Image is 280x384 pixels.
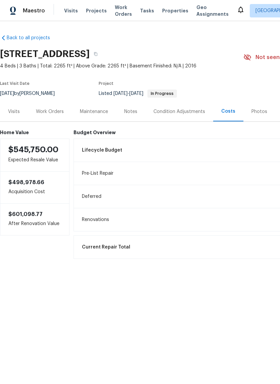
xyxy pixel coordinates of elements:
span: $601,098.77 [8,212,43,217]
span: Projects [86,7,107,14]
span: Lifecycle Budget [82,147,122,154]
span: Properties [162,7,188,14]
span: Geo Assignments [196,4,229,17]
span: Current Repair Total [82,244,130,251]
div: Work Orders [36,108,64,115]
span: Renovations [82,216,109,223]
span: Project [99,81,113,86]
div: Condition Adjustments [153,108,205,115]
div: Visits [8,108,20,115]
span: Listed [99,91,177,96]
span: [DATE] [113,91,128,96]
span: [DATE] [129,91,143,96]
div: Maintenance [80,108,108,115]
span: Maestro [23,7,45,14]
span: Tasks [140,8,154,13]
span: Visits [64,7,78,14]
div: Photos [251,108,267,115]
span: - [113,91,143,96]
span: $545,750.00 [8,146,58,154]
span: Deferred [82,193,101,200]
div: Notes [124,108,137,115]
span: Work Orders [115,4,132,17]
span: Pre-List Repair [82,170,113,177]
button: Copy Address [90,48,102,60]
span: $498,978.66 [8,180,44,185]
span: In Progress [148,92,176,96]
div: Costs [221,108,235,115]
